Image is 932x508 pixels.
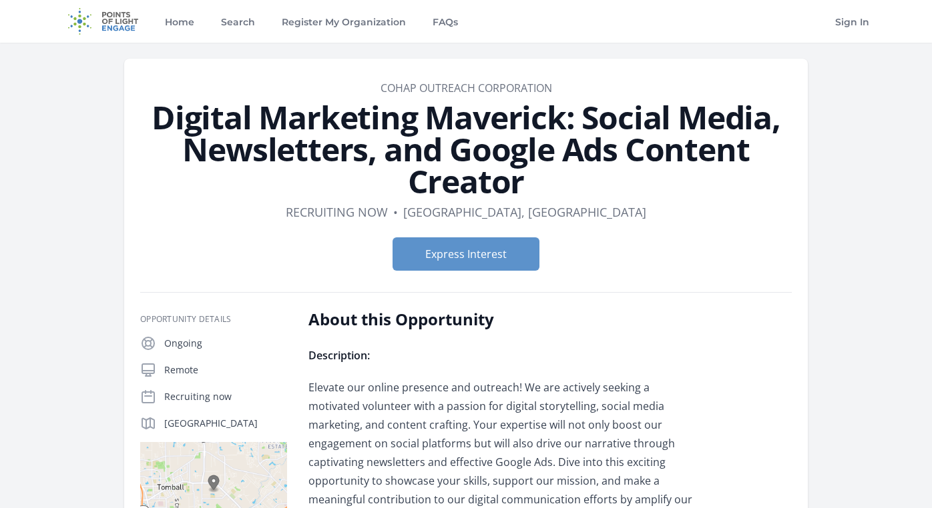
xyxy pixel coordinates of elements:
button: Express Interest [393,237,539,271]
h2: About this Opportunity [308,309,699,330]
h1: Digital Marketing Maverick: Social Media, Newsletters, and Google Ads Content Creator [140,101,792,197]
strong: Description: [308,348,370,363]
p: Ongoing [164,337,287,350]
p: Recruiting now [164,390,287,403]
p: Remote [164,363,287,377]
div: • [393,203,398,221]
dd: [GEOGRAPHIC_DATA], [GEOGRAPHIC_DATA] [403,203,646,221]
dd: Recruiting now [286,203,388,221]
a: COHAP OUTREACH CORPORATION [381,81,552,95]
p: [GEOGRAPHIC_DATA] [164,417,287,430]
h3: Opportunity Details [140,314,287,325]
